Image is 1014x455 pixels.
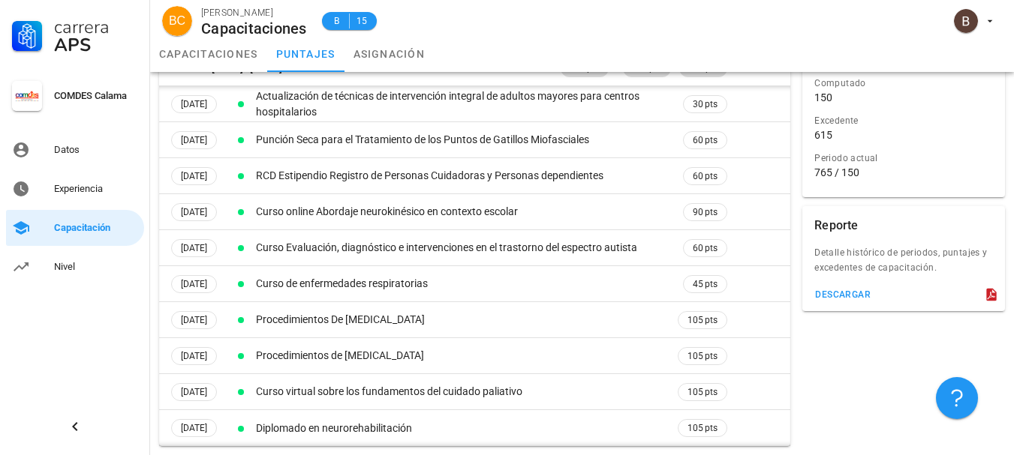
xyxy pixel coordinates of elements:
[814,206,858,245] div: Reporte
[267,36,345,72] a: puntajes
[253,374,675,410] td: Curso virtual sobre los fundamentos del cuidado paliativo
[181,240,207,256] span: [DATE]
[693,133,718,148] span: 60 pts
[693,205,718,220] span: 90 pts
[6,132,144,168] a: Datos
[814,76,993,91] div: Computado
[181,132,207,148] span: [DATE]
[253,194,675,230] td: Curso online Abordaje neurokinésico en contexto escolar
[693,277,718,292] span: 45 pts
[54,90,138,102] div: COMDES Calama
[181,348,207,364] span: [DATE]
[6,210,144,246] a: Capacitación
[253,86,675,122] td: Actualización de técnicas de intervención integral de adultos mayores para centros hospitalarios
[54,36,138,54] div: APS
[253,410,675,446] td: Diplomado en neurorehabilitación
[6,171,144,207] a: Experiencia
[150,36,267,72] a: capacitaciones
[54,261,138,273] div: Nivel
[253,122,675,158] td: Punción Seca para el Tratamiento de los Puntos de Gatillos Miofasciales
[814,113,993,128] div: Excedente
[201,5,307,20] div: [PERSON_NAME]
[808,284,877,305] button: descargar
[253,302,675,338] td: Procedimientos De [MEDICAL_DATA]
[253,338,675,374] td: Procedimientos de [MEDICAL_DATA]
[688,421,718,436] span: 105 pts
[802,245,1005,284] div: Detalle histórico de periodos, puntajes y excedentes de capacitación.
[253,158,675,194] td: RCD Estipendio Registro de Personas Cuidadoras y Personas dependientes
[693,169,718,184] span: 60 pts
[181,168,207,184] span: [DATE]
[253,266,675,302] td: Curso de enfermedades respiratorias
[814,289,871,300] div: descargar
[331,13,343,28] span: B
[181,276,207,292] span: [DATE]
[181,204,207,220] span: [DATE]
[181,384,207,400] span: [DATE]
[693,241,718,256] span: 60 pts
[54,183,138,195] div: Experiencia
[181,312,207,328] span: [DATE]
[169,6,185,36] span: BC
[688,313,718,328] span: 105 pts
[54,222,138,234] div: Capacitación
[688,385,718,400] span: 105 pts
[54,18,138,36] div: Carrera
[201,20,307,37] div: Capacitaciones
[345,36,435,72] a: asignación
[814,128,832,142] div: 615
[356,13,368,28] span: 15
[181,96,207,112] span: [DATE]
[181,420,207,436] span: [DATE]
[814,91,832,104] div: 150
[954,9,978,33] div: avatar
[688,349,718,364] span: 105 pts
[814,151,993,166] div: Periodo actual
[54,144,138,156] div: Datos
[253,230,675,266] td: Curso Evaluación, diagnóstico e intervenciones en el trastorno del espectro autista
[162,6,192,36] div: avatar
[6,249,144,285] a: Nivel
[693,97,718,112] span: 30 pts
[814,166,993,179] div: 765 / 150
